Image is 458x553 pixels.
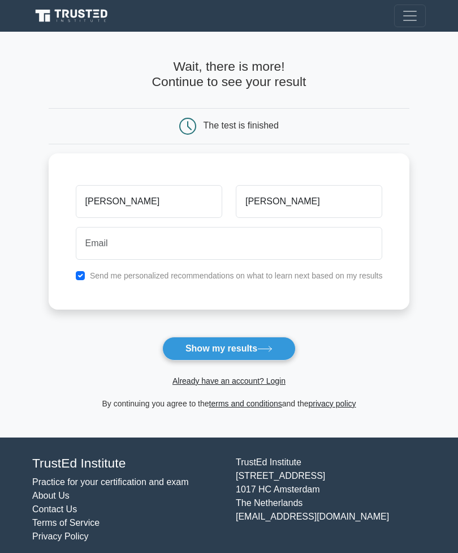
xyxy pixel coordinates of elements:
a: Practice for your certification and exam [32,477,189,487]
div: By continuing you agree to the and the [42,397,417,410]
div: TrustEd Institute [STREET_ADDRESS] 1017 HC Amsterdam The Netherlands [EMAIL_ADDRESS][DOMAIN_NAME] [229,456,433,543]
a: privacy policy [309,399,356,408]
h4: Wait, there is more! Continue to see your result [49,59,410,90]
div: The test is finished [204,121,279,130]
a: terms and conditions [209,399,282,408]
input: Last name [236,185,382,218]
button: Toggle navigation [394,5,426,27]
a: Privacy Policy [32,531,89,541]
h4: TrustEd Institute [32,456,222,471]
a: About Us [32,491,70,500]
input: Email [76,227,383,260]
a: Contact Us [32,504,77,514]
a: Terms of Service [32,518,100,528]
label: Send me personalized recommendations on what to learn next based on my results [90,271,383,280]
input: First name [76,185,222,218]
button: Show my results [162,337,296,361]
a: Already have an account? Login [172,376,286,385]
